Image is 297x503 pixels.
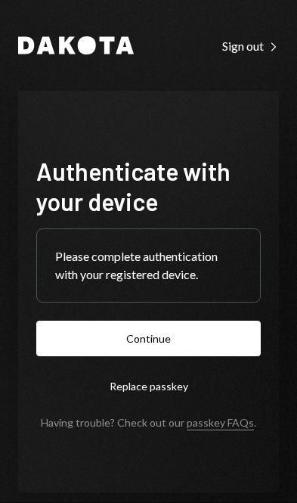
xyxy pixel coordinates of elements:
[41,416,256,429] div: Having trouble? Check out our .
[36,156,261,216] h1: Authenticate with your device
[222,37,279,54] a: Sign out
[36,368,261,404] button: Replace passkey
[187,416,254,430] a: passkey FAQs
[222,39,279,54] div: Sign out
[55,247,242,284] div: Please complete authentication with your registered device.
[36,321,261,356] button: Continue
